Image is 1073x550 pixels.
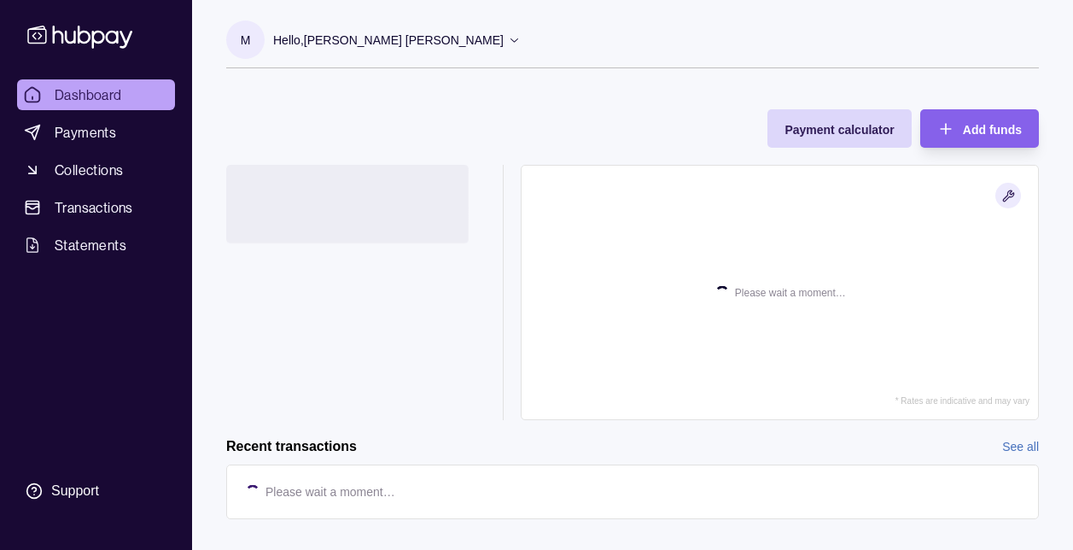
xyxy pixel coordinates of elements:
p: M [241,31,251,50]
a: See all [1002,437,1039,456]
a: Dashboard [17,79,175,110]
a: Collections [17,155,175,185]
div: Support [51,482,99,500]
span: Payment calculator [784,123,894,137]
p: Please wait a moment… [735,284,846,302]
a: Statements [17,230,175,260]
a: Support [17,473,175,509]
button: Add funds [920,109,1039,148]
span: Payments [55,122,116,143]
button: Payment calculator [767,109,911,148]
p: Hello, [PERSON_NAME] [PERSON_NAME] [273,31,504,50]
span: Dashboard [55,85,122,105]
span: Add funds [963,123,1022,137]
a: Payments [17,117,175,148]
a: Transactions [17,192,175,223]
span: Statements [55,235,126,255]
p: * Rates are indicative and may vary [895,396,1029,406]
span: Transactions [55,197,133,218]
span: Collections [55,160,123,180]
h2: Recent transactions [226,437,357,456]
p: Please wait a moment… [265,483,395,501]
